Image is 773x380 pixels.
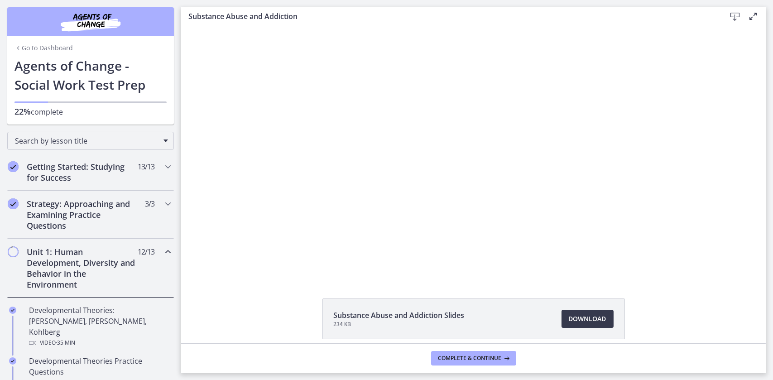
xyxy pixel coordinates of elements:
[7,132,174,150] div: Search by lesson title
[14,106,31,117] span: 22%
[8,161,19,172] i: Completed
[145,198,154,209] span: 3 / 3
[181,26,766,278] iframe: Video Lesson
[29,337,170,348] div: Video
[562,310,614,328] a: Download
[9,357,16,365] i: Completed
[27,198,137,231] h2: Strategy: Approaching and Examining Practice Questions
[14,106,167,117] p: complete
[36,11,145,33] img: Agents of Change Social Work Test Prep
[138,161,154,172] span: 13 / 13
[8,198,19,209] i: Completed
[27,161,137,183] h2: Getting Started: Studying for Success
[56,337,75,348] span: · 35 min
[569,313,606,324] span: Download
[9,307,16,314] i: Completed
[334,310,465,321] span: Substance Abuse and Addiction Slides
[438,355,502,362] span: Complete & continue
[188,11,711,22] h3: Substance Abuse and Addiction
[27,246,137,290] h2: Unit 1: Human Development, Diversity and Behavior in the Environment
[138,246,154,257] span: 12 / 13
[334,321,465,328] span: 234 KB
[14,56,167,94] h1: Agents of Change - Social Work Test Prep
[431,351,516,366] button: Complete & continue
[29,305,170,348] div: Developmental Theories: [PERSON_NAME], [PERSON_NAME], Kohlberg
[15,136,159,146] span: Search by lesson title
[14,43,73,53] a: Go to Dashboard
